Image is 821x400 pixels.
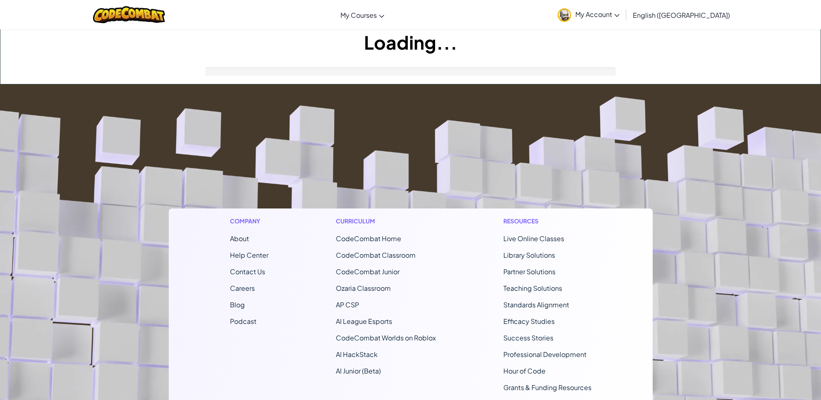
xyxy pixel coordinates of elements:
a: My Account [553,2,624,28]
a: Help Center [230,251,268,259]
a: Library Solutions [503,251,555,259]
a: Partner Solutions [503,267,555,276]
a: Ozaria Classroom [336,284,391,292]
a: Live Online Classes [503,234,564,243]
a: Podcast [230,317,256,326]
span: CodeCombat Home [336,234,401,243]
a: CodeCombat Classroom [336,251,416,259]
a: AI League Esports [336,317,392,326]
a: CodeCombat Worlds on Roblox [336,333,436,342]
a: Careers [230,284,255,292]
span: My Courses [340,11,377,19]
a: Blog [230,300,245,309]
span: English ([GEOGRAPHIC_DATA]) [633,11,730,19]
a: Success Stories [503,333,553,342]
a: AI Junior (Beta) [336,366,381,375]
a: AI HackStack [336,350,378,359]
span: Contact Us [230,267,265,276]
h1: Company [230,217,268,225]
a: AP CSP [336,300,359,309]
a: About [230,234,249,243]
span: My Account [575,10,620,19]
a: Grants & Funding Resources [503,383,591,392]
h1: Loading... [0,29,821,55]
a: Hour of Code [503,366,546,375]
a: Teaching Solutions [503,284,562,292]
a: Standards Alignment [503,300,569,309]
a: My Courses [336,4,388,26]
h1: Curriculum [336,217,436,225]
a: English ([GEOGRAPHIC_DATA]) [629,4,734,26]
a: Efficacy Studies [503,317,555,326]
img: CodeCombat logo [93,6,165,23]
img: avatar [558,8,571,22]
h1: Resources [503,217,591,225]
a: CodeCombat Junior [336,267,400,276]
a: Professional Development [503,350,586,359]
